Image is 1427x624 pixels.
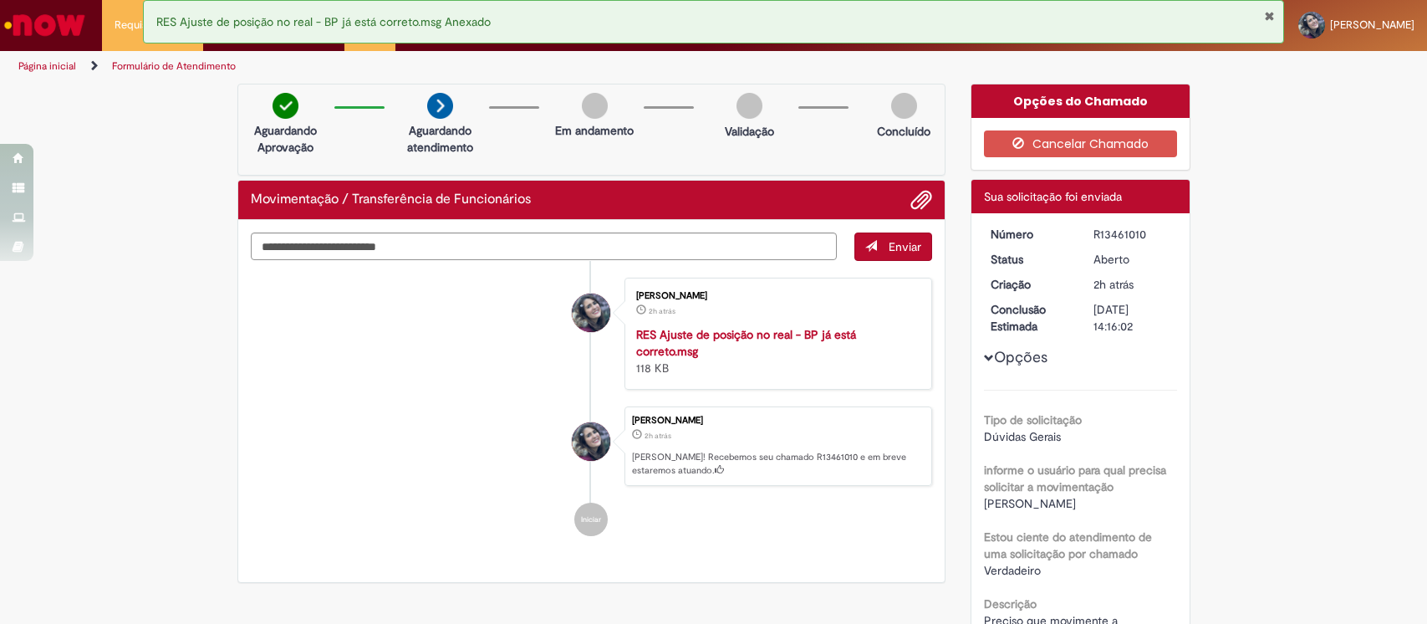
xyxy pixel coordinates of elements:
span: [PERSON_NAME] [984,496,1076,511]
span: Verdadeiro [984,563,1041,578]
b: Tipo de solicitação [984,412,1082,427]
img: check-circle-green.png [273,93,298,119]
span: Enviar [889,239,921,254]
ul: Histórico de tíquete [251,261,933,554]
h2: Movimentação / Transferência de Funcionários Histórico de tíquete [251,192,531,207]
textarea: Digite sua mensagem aqui... [251,233,838,261]
dt: Status [978,251,1081,268]
dt: Número [978,226,1081,243]
button: Cancelar Chamado [984,130,1177,157]
p: Aguardando atendimento [400,122,481,156]
div: Opções do Chamado [971,84,1190,118]
button: Enviar [854,233,932,261]
dt: Conclusão Estimada [978,301,1081,335]
li: Mariana Valois Ribeiro Silva [251,407,933,487]
span: 2h atrás [1093,277,1134,292]
time: 29/08/2025 09:15:59 [1093,277,1134,292]
span: 2h atrás [645,431,671,441]
span: 2h atrás [649,306,675,316]
a: Página inicial [18,59,76,73]
a: RES Ajuste de posição no real - BP já está correto.msg [636,327,856,359]
div: R13461010 [1093,226,1171,243]
p: [PERSON_NAME]! Recebemos seu chamado R13461010 e em breve estaremos atuando. [632,451,923,477]
b: Estou ciente do atendimento de uma solicitação por chamado [984,529,1152,561]
b: Descrição [984,596,1037,611]
div: 29/08/2025 09:15:59 [1093,276,1171,293]
span: [PERSON_NAME] [1330,18,1414,32]
div: [DATE] 14:16:02 [1093,301,1171,335]
img: ServiceNow [2,8,88,42]
b: informe o usuário para qual precisa solicitar a movimentação [984,463,1166,494]
p: Concluído [877,123,930,140]
div: Aberto [1093,251,1171,268]
dt: Criação [978,276,1081,293]
img: img-circle-grey.png [582,93,608,119]
time: 29/08/2025 09:15:57 [649,306,675,316]
div: Mariana Valois Ribeiro Silva [572,294,610,332]
span: Sua solicitação foi enviada [984,189,1122,204]
div: [PERSON_NAME] [636,291,915,301]
button: Fechar Notificação [1264,9,1275,23]
div: 118 KB [636,326,915,376]
span: RES Ajuste de posição no real - BP já está correto.msg Anexado [156,14,491,29]
img: img-circle-grey.png [891,93,917,119]
time: 29/08/2025 09:15:59 [645,431,671,441]
a: Formulário de Atendimento [112,59,236,73]
p: Em andamento [555,122,634,139]
p: Validação [725,123,774,140]
img: arrow-next.png [427,93,453,119]
ul: Trilhas de página [13,51,939,82]
button: Adicionar anexos [910,189,932,211]
div: Mariana Valois Ribeiro Silva [572,422,610,461]
div: [PERSON_NAME] [632,416,923,426]
span: Requisições [115,17,173,33]
span: Dúvidas Gerais [984,429,1061,444]
img: img-circle-grey.png [736,93,762,119]
p: Aguardando Aprovação [245,122,326,156]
